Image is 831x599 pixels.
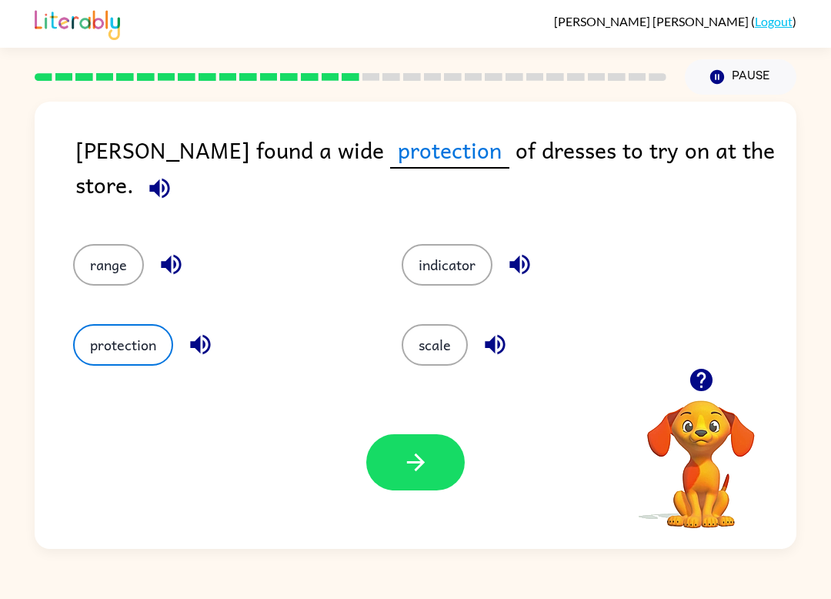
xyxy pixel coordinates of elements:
button: range [73,244,144,286]
button: indicator [402,244,492,286]
span: [PERSON_NAME] [PERSON_NAME] [554,14,751,28]
img: Literably [35,6,120,40]
button: protection [73,324,173,366]
div: [PERSON_NAME] found a wide of dresses to try on at the store. [75,132,796,213]
button: scale [402,324,468,366]
video: Your browser must support playing .mp4 files to use Literably. Please try using another browser. [624,376,778,530]
button: Pause [685,59,796,95]
a: Logout [755,14,793,28]
span: protection [390,132,509,169]
div: ( ) [554,14,796,28]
